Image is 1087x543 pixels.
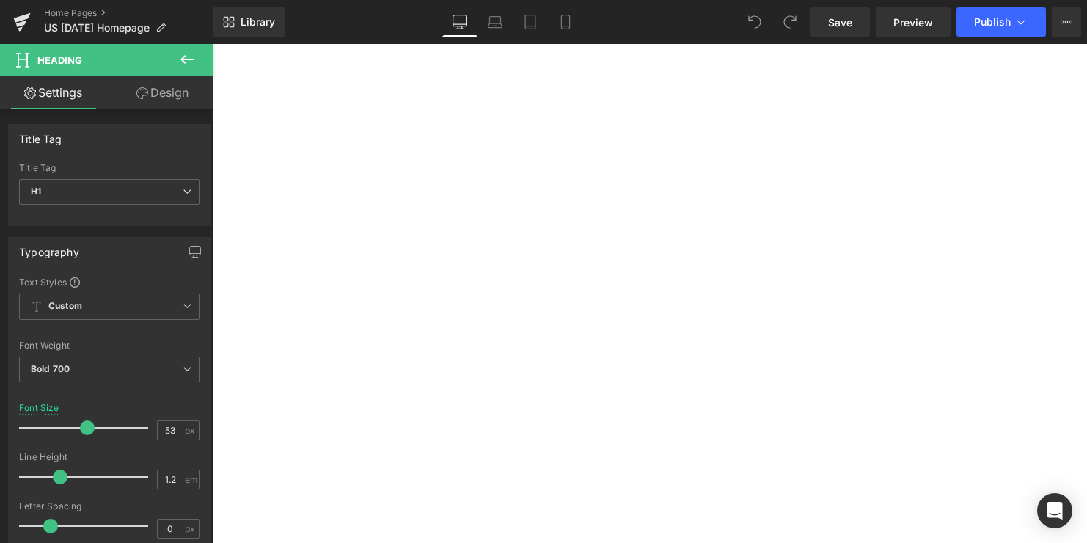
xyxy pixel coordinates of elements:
[974,16,1011,28] span: Publish
[19,163,200,173] div: Title Tag
[442,7,477,37] a: Desktop
[19,125,62,145] div: Title Tag
[31,363,70,374] b: Bold 700
[19,403,59,413] div: Font Size
[37,54,82,66] span: Heading
[185,426,197,435] span: px
[19,340,200,351] div: Font Weight
[48,300,82,313] b: Custom
[19,452,200,462] div: Line Height
[19,276,200,288] div: Text Styles
[956,7,1046,37] button: Publish
[477,7,513,37] a: Laptop
[548,7,583,37] a: Mobile
[828,15,852,30] span: Save
[893,15,933,30] span: Preview
[44,7,213,19] a: Home Pages
[19,238,79,258] div: Typography
[185,475,197,484] span: em
[1037,493,1072,528] div: Open Intercom Messenger
[185,524,197,533] span: px
[31,186,41,197] b: H1
[241,15,275,29] span: Library
[876,7,951,37] a: Preview
[213,7,285,37] a: New Library
[775,7,805,37] button: Redo
[740,7,769,37] button: Undo
[109,76,216,109] a: Design
[1052,7,1081,37] button: More
[19,501,200,511] div: Letter Spacing
[44,22,150,34] span: US [DATE] Homepage
[513,7,548,37] a: Tablet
